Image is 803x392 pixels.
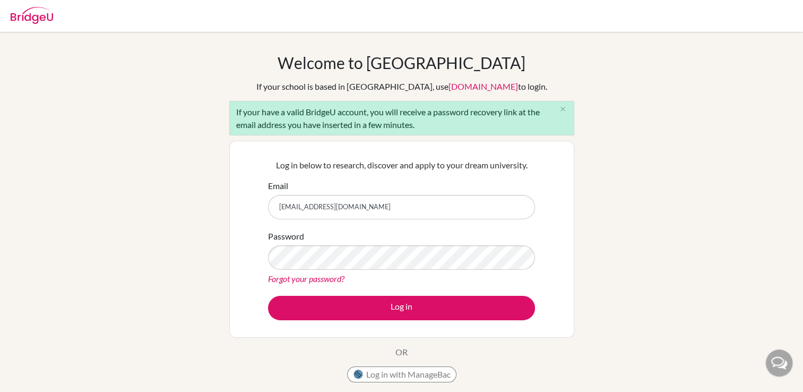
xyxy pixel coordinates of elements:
button: Close [552,101,574,117]
img: Bridge-U [11,7,53,24]
p: OR [395,346,408,359]
i: close [559,105,567,113]
a: [DOMAIN_NAME] [448,81,518,91]
button: Log in with ManageBac [347,367,456,382]
label: Email [268,180,288,192]
a: Forgot your password? [268,274,344,284]
button: Log in [268,296,535,320]
div: If your school is based in [GEOGRAPHIC_DATA], use to login. [256,80,547,93]
h1: Welcome to [GEOGRAPHIC_DATA] [278,53,525,72]
label: Password [268,230,304,243]
span: Ayuda [23,7,52,17]
p: Log in below to research, discover and apply to your dream university. [268,159,535,172]
div: If your have a valid BridgeU account, you will receive a password recovery link at the email addr... [229,101,574,135]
